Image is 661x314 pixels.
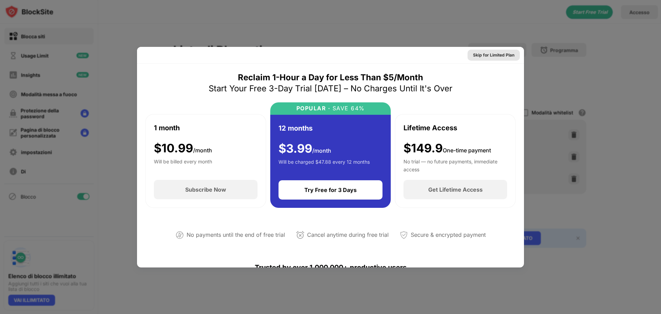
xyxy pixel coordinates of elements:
[209,83,452,94] div: Start Your Free 3-Day Trial [DATE] – No Charges Until It's Over
[403,158,507,172] div: No trial — no future payments, immediate access
[403,123,457,133] div: Lifetime Access
[428,186,483,193] div: Get Lifetime Access
[411,230,486,240] div: Secure & encrypted payment
[400,231,408,239] img: secured-payment
[279,158,370,172] div: Will be charged $47.88 every 12 months
[185,186,226,193] div: Subscribe Now
[193,147,212,154] span: /month
[279,142,331,156] div: $ 3.99
[330,105,365,112] div: SAVE 64%
[187,230,285,240] div: No payments until the end of free trial
[304,186,357,193] div: Try Free for 3 Days
[296,105,330,112] div: POPULAR ·
[403,141,491,155] div: $149.9
[154,141,212,155] div: $ 10.99
[307,230,389,240] div: Cancel anytime during free trial
[145,251,516,284] div: Trusted by over 1,000,000+ productive users
[154,123,180,133] div: 1 month
[296,231,304,239] img: cancel-anytime
[154,158,212,172] div: Will be billed every month
[176,231,184,239] img: not-paying
[238,72,423,83] div: Reclaim 1-Hour a Day for Less Than $5/Month
[279,123,313,133] div: 12 months
[473,52,514,59] div: Skip for Limited Plan
[443,147,491,154] span: One-time payment
[312,147,331,154] span: /month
